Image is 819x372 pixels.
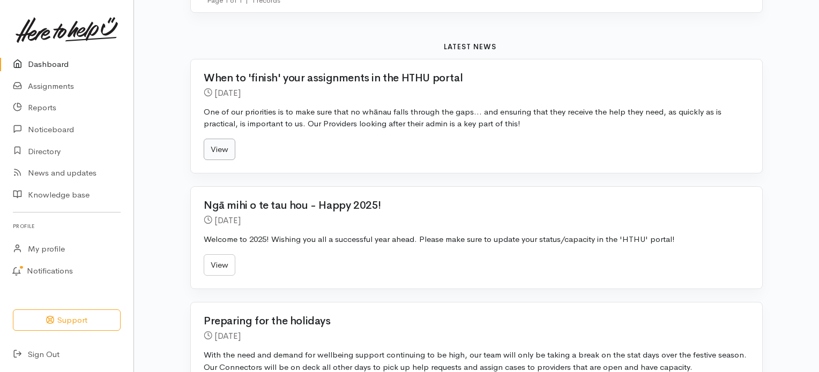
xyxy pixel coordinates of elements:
[204,315,736,327] h2: Preparing for the holidays
[214,87,241,98] time: [DATE]
[13,219,121,233] h6: Profile
[13,309,121,331] button: Support
[444,42,496,51] b: Latest news
[214,215,241,226] time: [DATE]
[204,106,749,130] p: One of our priorities is to make sure that no whānau falls through the gaps… and ensuring that th...
[204,254,235,276] a: View
[214,330,241,341] time: [DATE]
[204,72,736,84] h2: When to 'finish' your assignments in the HTHU portal
[204,233,749,246] p: Welcome to 2025! Wishing you all a successful year ahead. Please make sure to update your status/...
[204,200,736,211] h2: Ngā mihi o te tau hou - Happy 2025!
[204,139,235,161] a: View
